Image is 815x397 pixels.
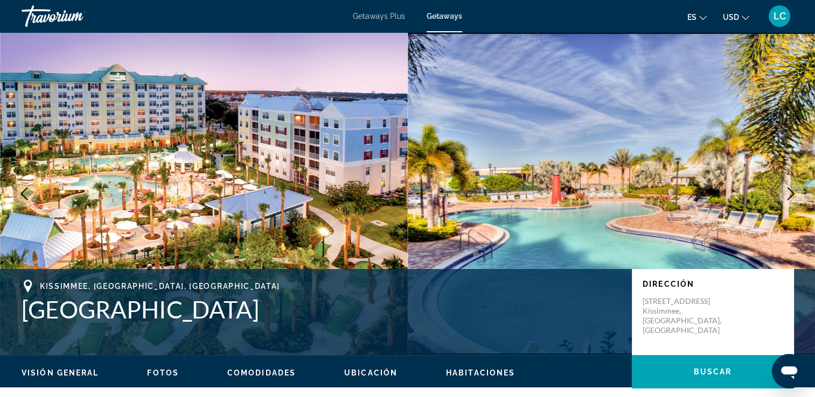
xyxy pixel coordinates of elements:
a: Travorium [22,2,129,30]
a: Getaways Plus [353,12,405,20]
button: Ubicación [344,368,398,378]
span: Ubicación [344,368,398,377]
span: Visión general [22,368,99,377]
span: LC [774,11,786,22]
button: Change currency [723,9,749,25]
span: Comodidades [227,368,296,377]
button: Habitaciones [446,368,515,378]
span: Kissimmee, [GEOGRAPHIC_DATA], [GEOGRAPHIC_DATA] [40,282,280,290]
span: Habitaciones [446,368,515,377]
button: Previous image [11,180,38,207]
button: User Menu [765,5,793,27]
button: Next image [777,180,804,207]
span: USD [723,13,739,22]
button: Comodidades [227,368,296,378]
button: Visión general [22,368,99,378]
button: Change language [687,9,707,25]
h1: [GEOGRAPHIC_DATA] [22,295,621,323]
a: Getaways [427,12,462,20]
button: Buscar [632,355,793,388]
span: Buscar [694,367,732,376]
button: Fotos [147,368,179,378]
span: Fotos [147,368,179,377]
iframe: Button to launch messaging window [772,354,806,388]
span: es [687,13,696,22]
p: [STREET_ADDRESS] Kissimmee, [GEOGRAPHIC_DATA], [GEOGRAPHIC_DATA] [643,296,729,335]
p: Dirección [643,280,783,288]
